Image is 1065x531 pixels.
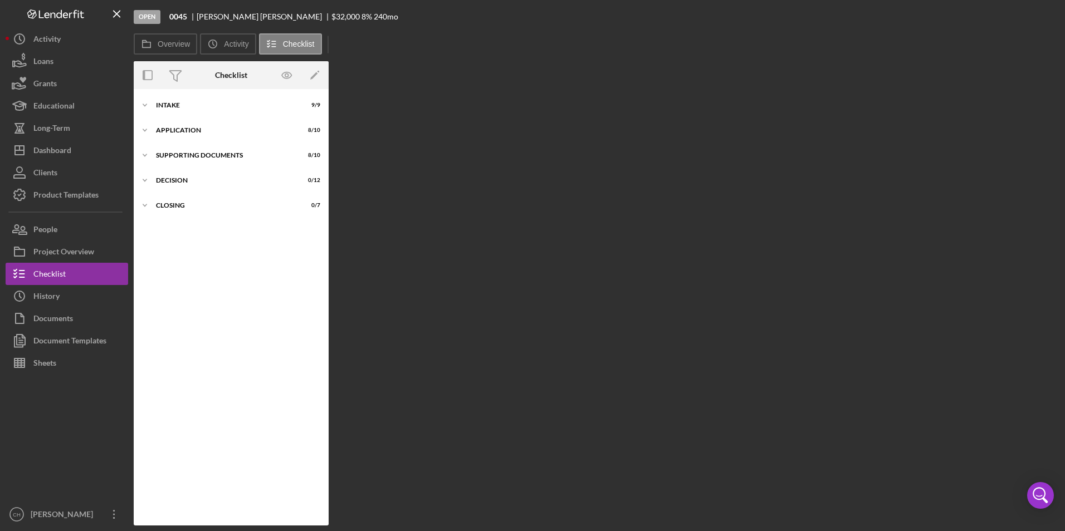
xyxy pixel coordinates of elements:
[134,10,160,24] div: Open
[169,12,187,21] b: 0045
[6,263,128,285] button: Checklist
[6,95,128,117] button: Educational
[134,33,197,55] button: Overview
[331,12,360,21] span: $32,000
[6,503,128,525] button: CH[PERSON_NAME]
[33,218,57,243] div: People
[156,202,292,209] div: Closing
[33,240,94,265] div: Project Overview
[6,117,128,139] button: Long-Term
[300,202,320,209] div: 0 / 7
[374,12,398,21] div: 240 mo
[215,71,247,80] div: Checklist
[200,33,256,55] button: Activity
[33,95,75,120] div: Educational
[6,330,128,352] button: Document Templates
[33,139,71,164] div: Dashboard
[6,352,128,374] button: Sheets
[156,152,292,159] div: Supporting Documents
[300,177,320,184] div: 0 / 12
[33,50,53,75] div: Loans
[6,218,128,240] button: People
[300,127,320,134] div: 8 / 10
[33,72,57,97] div: Grants
[6,161,128,184] button: Clients
[33,285,60,310] div: History
[33,263,66,288] div: Checklist
[33,28,61,53] div: Activity
[361,12,372,21] div: 8 %
[6,28,128,50] button: Activity
[6,307,128,330] button: Documents
[28,503,100,528] div: [PERSON_NAME]
[33,330,106,355] div: Document Templates
[156,177,292,184] div: Decision
[33,307,73,332] div: Documents
[6,50,128,72] button: Loans
[6,139,128,161] button: Dashboard
[33,352,56,377] div: Sheets
[197,12,331,21] div: [PERSON_NAME] [PERSON_NAME]
[6,184,128,206] button: Product Templates
[156,102,292,109] div: Intake
[6,72,128,95] button: Grants
[6,285,128,307] button: History
[156,127,292,134] div: Application
[13,512,21,518] text: CH
[33,161,57,186] div: Clients
[6,240,128,263] button: Project Overview
[1027,482,1054,509] div: Open Intercom Messenger
[33,184,99,209] div: Product Templates
[158,40,190,48] label: Overview
[33,117,70,142] div: Long-Term
[300,152,320,159] div: 8 / 10
[259,33,322,55] button: Checklist
[283,40,315,48] label: Checklist
[224,40,248,48] label: Activity
[300,102,320,109] div: 9 / 9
